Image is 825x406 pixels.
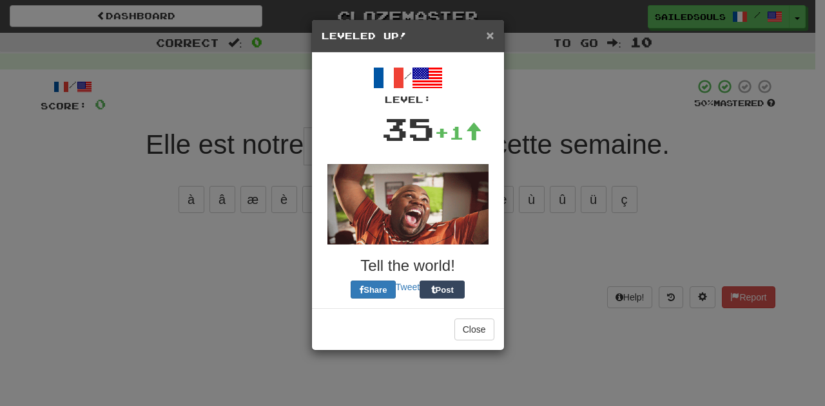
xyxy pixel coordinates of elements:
h5: Leveled Up! [322,30,494,42]
a: Tweet [396,282,420,292]
div: +1 [434,120,482,145]
img: anon-dude-dancing-749b357b783eda7f85c51e4a2e1ee5269fc79fcf7d6b6aa88849e9eb2203d151.gif [327,164,489,245]
span: × [486,28,494,42]
button: Close [454,318,494,340]
button: Close [486,28,494,42]
div: / [322,62,494,106]
div: 35 [382,106,434,151]
div: Level: [322,93,494,106]
h3: Tell the world! [322,257,494,274]
button: Share [351,281,396,299]
button: Post [420,281,465,299]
